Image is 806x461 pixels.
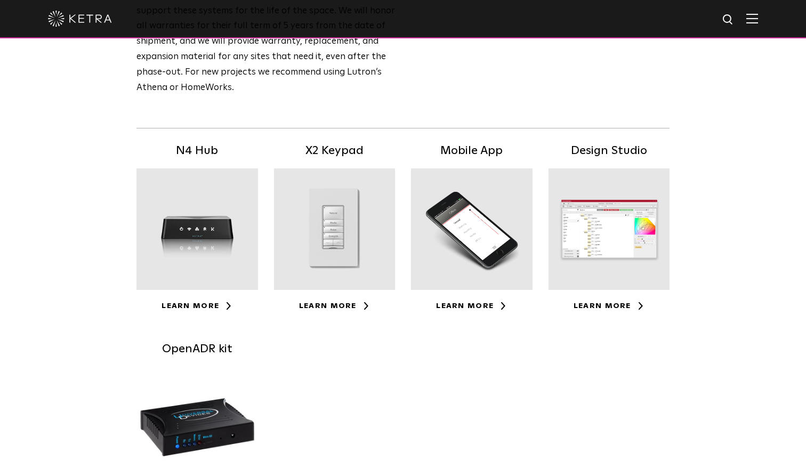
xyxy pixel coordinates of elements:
[411,142,533,160] h5: Mobile App
[162,302,232,310] a: Learn More
[746,13,758,23] img: Hamburger%20Nav.svg
[436,302,507,310] a: Learn More
[136,340,258,359] h5: OpenADR kit
[274,142,396,160] h5: X2 Keypad
[299,302,370,310] a: Learn More
[722,13,735,27] img: search icon
[136,142,258,160] h5: N4 Hub
[48,11,112,27] img: ketra-logo-2019-white
[549,142,670,160] h5: Design Studio
[574,302,644,310] a: Learn More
